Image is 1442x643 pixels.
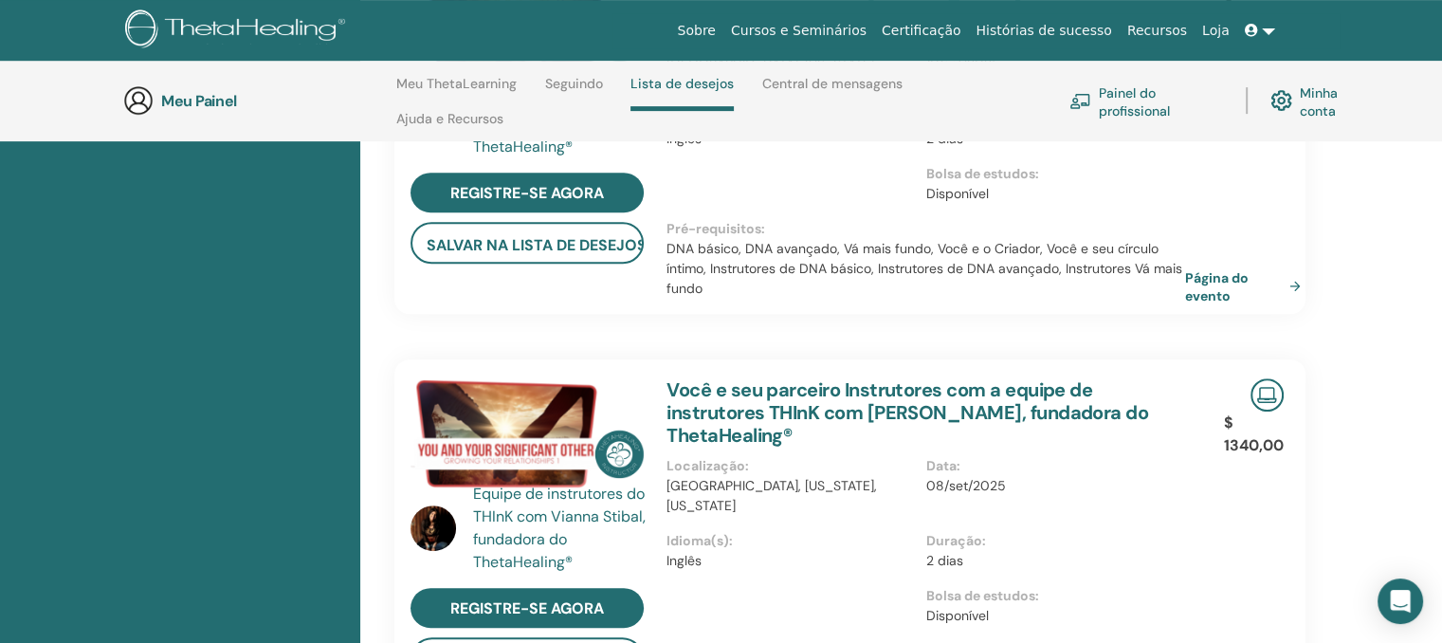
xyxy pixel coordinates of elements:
a: Sobre [669,13,722,48]
a: Certificação [874,13,968,48]
font: 2 dias [926,130,963,147]
font: registre-se agora [450,598,604,618]
a: registre-se agora [411,173,644,212]
font: Recursos [1127,23,1187,38]
a: Página do evento [1185,267,1308,304]
a: Central de mensagens [762,76,903,106]
font: DNA básico, DNA avançado, Vá mais fundo, Você e o Criador, Você e seu círculo íntimo, Instrutores... [666,240,1182,297]
font: Histórias de sucesso [976,23,1111,38]
font: Loja [1202,23,1230,38]
a: Minha conta [1270,80,1373,121]
img: cog.svg [1270,85,1292,116]
a: Recursos [1120,13,1195,48]
a: Ajuda e Recursos [396,111,503,141]
font: Página do evento [1185,268,1249,303]
font: Bolsa de estudos [926,587,1035,604]
a: Histórias de sucesso [968,13,1119,48]
font: Certificação [882,23,960,38]
font: : [1035,587,1039,604]
img: default.jpg [411,505,456,551]
font: Pré-requisitos [666,220,761,237]
font: : [1035,165,1039,182]
a: Seguindo [545,76,603,106]
font: : [957,457,960,474]
font: registre-se agora [450,183,604,203]
img: logo.png [125,9,352,52]
font: : [745,457,749,474]
font: Central de mensagens [762,75,903,92]
font: Bolsa de estudos [926,165,1035,182]
font: Sobre [677,23,715,38]
a: Lista de desejos [630,76,734,111]
font: Idioma(s) [666,532,729,549]
font: Duração [926,532,982,549]
font: salvar na lista de desejos [427,234,647,254]
a: Meu ThetaLearning [396,76,517,106]
font: fundadora do ThetaHealing® [473,529,573,572]
font: Seguindo [545,75,603,92]
font: Disponível [926,607,989,624]
font: Lista de desejos [630,75,734,92]
font: Ajuda e Recursos [396,110,503,127]
font: Meu ThetaLearning [396,75,517,92]
font: Inglês [666,552,702,569]
font: Localização [666,457,745,474]
font: : [982,532,986,549]
a: Equipe de instrutores do THInK com Vianna Stibal, fundadora do ThetaHealing® [473,483,648,574]
img: Você e seus instrutores parceiros [411,378,644,489]
button: salvar na lista de desejos [411,222,644,264]
font: Equipe de instrutores do THInK com Vianna Stibal, [473,484,646,526]
a: Cursos e Seminários [723,13,874,48]
img: generic-user-icon.jpg [123,85,154,116]
a: Loja [1195,13,1237,48]
font: Data [926,457,957,474]
font: Cursos e Seminários [731,23,867,38]
font: $ 1340,00 [1224,413,1284,455]
font: 2 dias [926,552,963,569]
a: Você e seu parceiro Instrutores com a equipe de instrutores THInK com [PERSON_NAME], fundadora do... [666,377,1148,448]
div: Abra o Intercom Messenger [1378,579,1423,624]
img: chalkboard-teacher.svg [1069,93,1091,109]
font: Painel do profissional [1099,83,1170,119]
a: registre-se agora [411,588,644,628]
a: Painel do profissional [1069,80,1223,121]
img: Seminário Online ao Vivo [1250,378,1284,412]
font: : [729,532,733,549]
font: [GEOGRAPHIC_DATA], [US_STATE], [US_STATE] [666,477,877,514]
font: Minha conta [1300,83,1338,119]
font: Inglês [666,130,702,147]
font: Disponível [926,185,989,202]
font: : [761,220,765,237]
font: 08/set/2025 [926,477,1006,494]
font: Meu Painel [161,91,237,111]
